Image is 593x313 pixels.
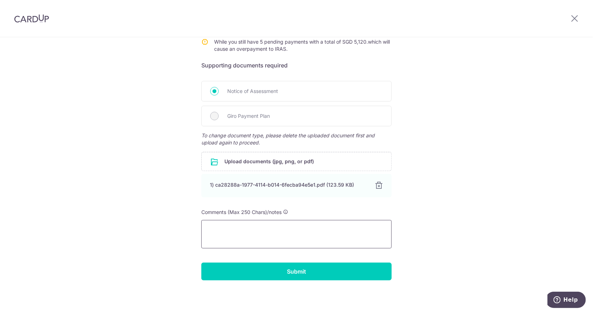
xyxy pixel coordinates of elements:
span: Giro Payment Plan [227,112,383,120]
iframe: Opens a widget where you can find more information [548,292,586,309]
img: CardUp [14,14,49,23]
div: 1) ca28288a-1977-4114-b014-6fecba94e5e1.pdf (123.59 KB) [210,181,366,188]
span: Notice of Assessment [227,87,383,95]
span: Comments (Max 250 Chars)/notes [201,209,282,215]
span: To change document type, please delete the uploaded document first and upload again to proceed. [201,132,392,146]
div: Upload documents (jpg, png, or pdf) [201,152,392,171]
h6: Supporting documents required [201,61,392,70]
span: While you still have 5 pending payments with a total of SGD 5,120.which will cause an overpayment... [214,39,390,52]
input: Submit [201,263,392,280]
